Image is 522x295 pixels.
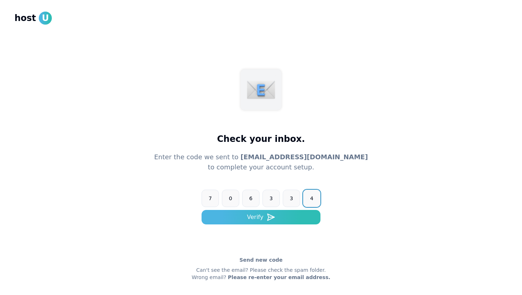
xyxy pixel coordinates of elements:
[202,210,320,224] button: Verify
[14,12,36,24] span: host
[192,274,331,281] p: Wrong email?
[246,75,275,104] img: mail
[228,274,331,280] a: Please re-enter your email address.
[196,266,326,274] p: Can't see the email? Please check the spam folder.
[241,153,368,161] span: [EMAIL_ADDRESS][DOMAIN_NAME]
[239,256,282,264] a: Send new code
[217,133,305,145] h1: Check your inbox.
[154,152,368,172] p: Enter the code we sent to to complete your account setup.
[14,12,52,25] a: hostU
[39,12,52,25] span: U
